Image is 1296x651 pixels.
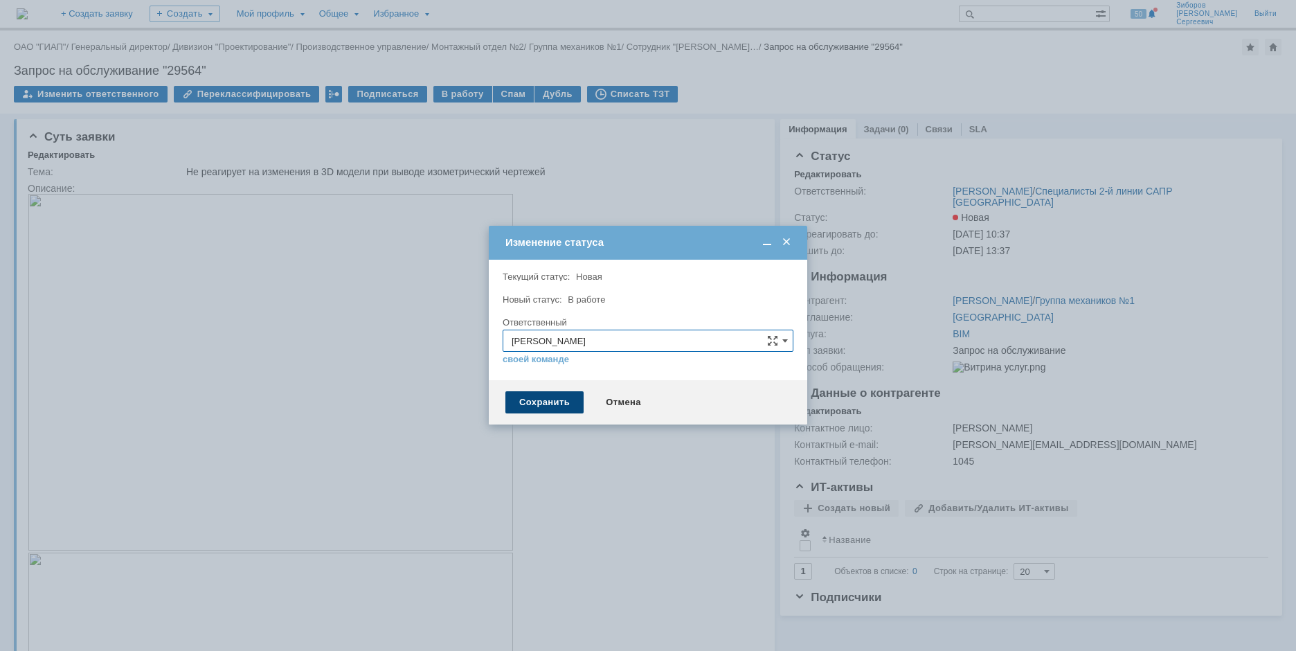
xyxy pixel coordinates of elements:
a: своей команде [503,354,569,365]
span: Свернуть (Ctrl + M) [760,236,774,249]
span: Закрыть [780,236,793,249]
label: Новый статус: [503,294,562,305]
label: Текущий статус: [503,271,570,282]
span: В работе [568,294,605,305]
div: Ответственный [503,318,791,327]
span: Сложная форма [767,335,778,346]
span: Новая [576,271,602,282]
div: Изменение статуса [505,236,793,249]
